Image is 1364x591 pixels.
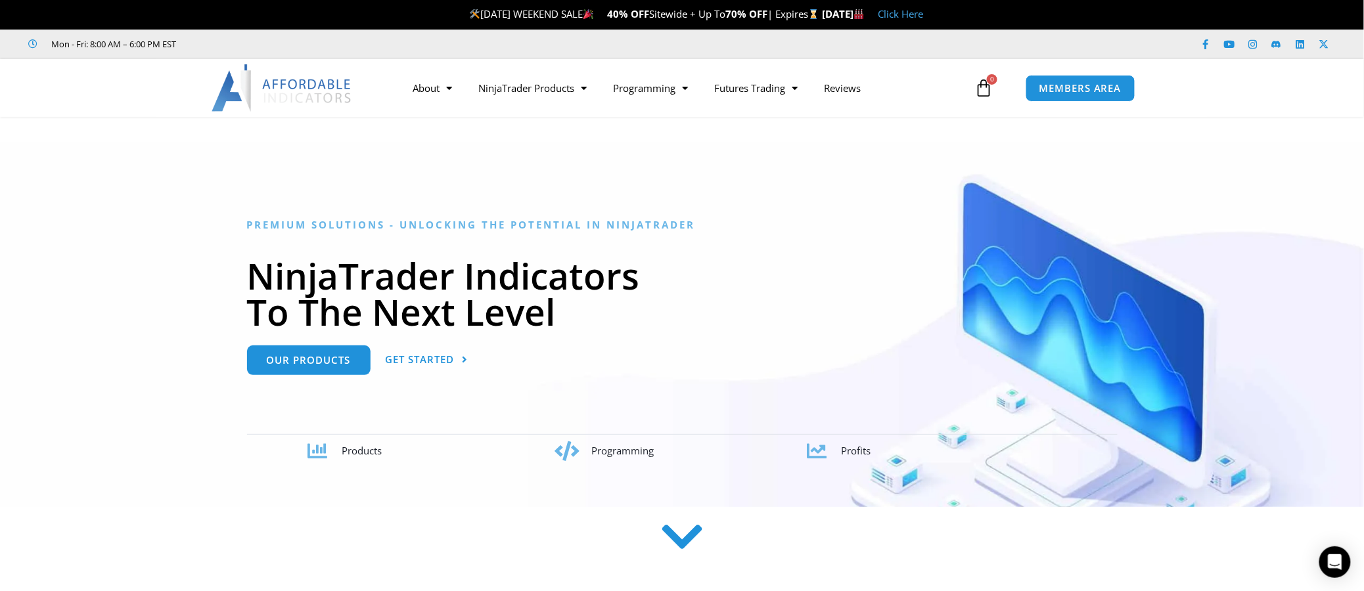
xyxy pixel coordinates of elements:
[583,9,593,19] img: 🎉
[49,36,177,52] span: Mon - Fri: 8:00 AM – 6:00 PM EST
[841,444,871,457] span: Profits
[701,73,811,103] a: Futures Trading
[342,444,382,457] span: Products
[809,9,819,19] img: ⌛
[195,37,392,51] iframe: Customer reviews powered by Trustpilot
[1039,83,1122,93] span: MEMBERS AREA
[1026,75,1135,102] a: MEMBERS AREA
[878,7,923,20] a: Click Here
[470,9,480,19] img: 🛠️
[725,7,767,20] strong: 70% OFF
[469,7,822,20] span: [DATE] WEEKEND SALE Sitewide + Up To | Expires
[600,73,701,103] a: Programming
[811,73,874,103] a: Reviews
[987,74,997,85] span: 0
[607,7,649,20] strong: 40% OFF
[822,7,865,20] strong: [DATE]
[591,444,654,457] span: Programming
[465,73,600,103] a: NinjaTrader Products
[386,345,468,375] a: Get Started
[399,73,465,103] a: About
[247,345,371,375] a: Our Products
[955,69,1012,107] a: 0
[399,73,971,103] nav: Menu
[386,355,455,364] span: Get Started
[267,355,351,365] span: Our Products
[247,219,1118,231] h6: Premium Solutions - Unlocking the Potential in NinjaTrader
[212,64,353,112] img: LogoAI | Affordable Indicators – NinjaTrader
[854,9,864,19] img: 🏭
[1319,546,1351,578] div: Open Intercom Messenger
[247,257,1118,330] h1: NinjaTrader Indicators To The Next Level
